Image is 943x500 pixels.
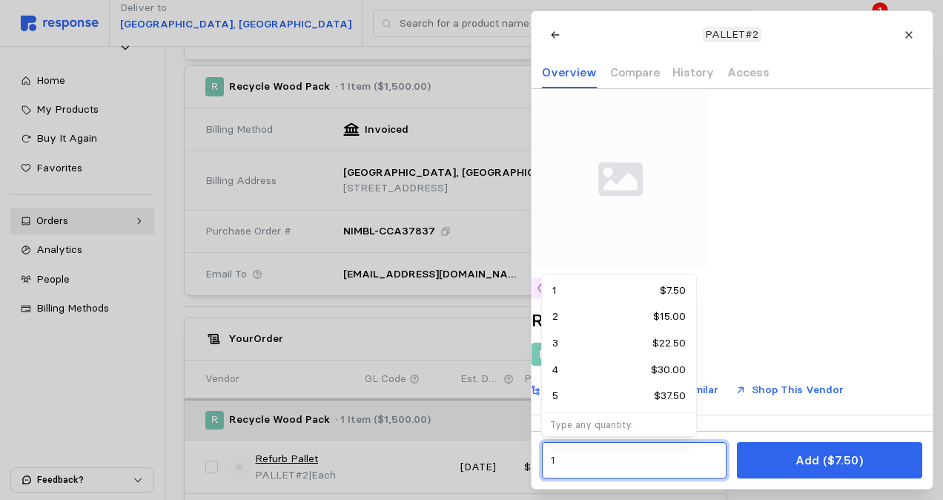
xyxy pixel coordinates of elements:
p: Access [727,63,769,82]
button: Add ($7.50) [737,442,922,478]
p: $30.00 [651,362,686,378]
p: 4 [552,362,558,378]
p: PALLET#2 [705,27,758,43]
p: 5 [552,388,558,404]
p: $7.50 [660,283,686,299]
p: R [539,345,547,364]
img: svg%3e [532,89,709,267]
p: 3 [552,335,558,352]
p: Add ($7.50) [795,451,863,470]
p: $37.50 [654,388,686,404]
p: Shop This Vendor [751,382,843,398]
p: History [672,63,714,82]
p: 1 [552,283,557,299]
p: Type any quantity. [550,418,689,432]
p: $22.50 [652,335,686,352]
h2: Refurb Pallet [532,309,933,332]
button: Shop This Vendor [727,376,852,404]
p: 2 [552,309,558,325]
p: $15.00 [653,309,686,325]
p: Compare [609,63,659,82]
p: Find Similar [660,382,718,398]
input: Qty [550,447,718,474]
p: Overview [542,63,597,82]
